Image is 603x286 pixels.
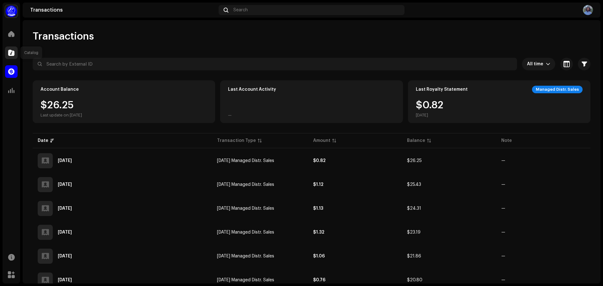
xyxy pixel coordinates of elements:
[407,159,422,163] span: $26.25
[532,86,583,93] div: Managed Distr. Sales
[228,87,276,92] div: Last Account Activity
[407,230,421,235] span: $23.19
[41,113,82,118] div: Last update on [DATE]
[407,206,421,211] span: $24.31
[501,278,505,282] re-a-table-badge: —
[407,254,421,258] span: $21.86
[33,30,94,43] span: Transactions
[217,159,274,163] span: Sep 2025 Managed Distr. Sales
[33,58,517,70] input: Search by External ID
[58,230,72,235] div: Jul 2, 2025
[58,206,72,211] div: Jul 31, 2025
[58,278,72,282] div: Apr 29, 2025
[407,182,421,187] span: $25.43
[501,182,505,187] re-a-table-badge: —
[217,230,274,235] span: Jun 2025 Managed Distr. Sales
[407,278,422,282] span: $20.80
[501,206,505,211] re-a-table-badge: —
[313,230,324,235] strong: $1.32
[501,254,505,258] re-a-table-badge: —
[58,159,72,163] div: Oct 1, 2025
[407,138,425,144] div: Balance
[41,87,79,92] div: Account Balance
[313,278,325,282] strong: $0.76
[233,8,248,13] span: Search
[313,159,326,163] strong: $0.82
[313,138,330,144] div: Amount
[313,206,323,211] strong: $1.13
[5,5,18,18] img: a1dd4b00-069a-4dd5-89ed-38fbdf7e908f
[30,8,216,13] div: Transactions
[217,254,274,258] span: May 2025 Managed Distr. Sales
[217,206,274,211] span: Jul 2025 Managed Distr. Sales
[217,278,274,282] span: Apr 2025 Managed Distr. Sales
[313,182,323,187] strong: $1.12
[416,113,443,118] div: [DATE]
[501,159,505,163] re-a-table-badge: —
[546,58,550,70] div: dropdown trigger
[58,254,72,258] div: Jun 1, 2025
[228,113,232,118] div: —
[217,182,274,187] span: Aug 2025 Managed Distr. Sales
[217,138,256,144] div: Transaction Type
[527,58,546,70] span: All time
[38,138,48,144] div: Date
[416,87,468,92] div: Last Royalty Statement
[501,230,505,235] re-a-table-badge: —
[583,5,593,15] img: 67ca7061-df42-48e1-b74f-daeae56ed2ae
[58,182,72,187] div: Aug 31, 2025
[313,254,325,258] strong: $1.06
